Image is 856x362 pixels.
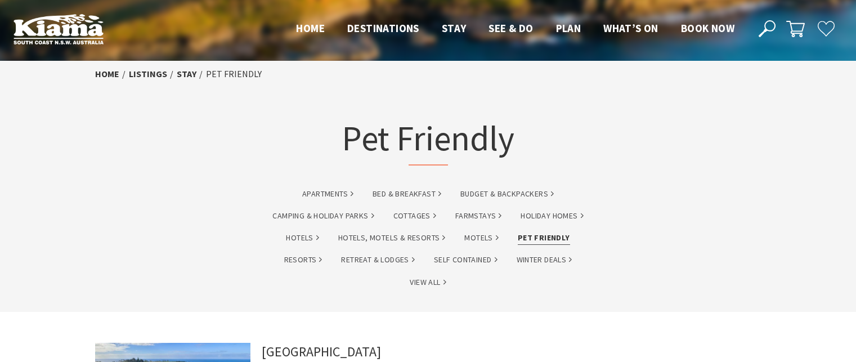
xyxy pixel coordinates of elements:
a: Cottages [393,209,436,222]
a: Self Contained [434,253,498,266]
a: Apartments [302,187,353,200]
a: Farmstays [455,209,502,222]
a: Budget & backpackers [460,187,554,200]
span: Plan [556,21,581,35]
li: Pet Friendly [206,67,262,82]
a: Bed & Breakfast [373,187,441,200]
a: Stay [177,68,196,80]
a: [GEOGRAPHIC_DATA] [262,343,381,360]
nav: Main Menu [285,20,746,38]
span: Book now [681,21,734,35]
a: Home [95,68,119,80]
a: Resorts [284,253,322,266]
span: Destinations [347,21,419,35]
a: Motels [464,231,498,244]
a: Hotels [286,231,319,244]
span: Stay [442,21,467,35]
a: Winter Deals [517,253,572,266]
a: Retreat & Lodges [341,253,414,266]
a: Hotels, Motels & Resorts [338,231,446,244]
span: What’s On [603,21,658,35]
a: Holiday Homes [521,209,583,222]
a: View All [410,276,446,289]
a: Pet Friendly [518,231,570,244]
img: Kiama Logo [14,14,104,44]
span: See & Do [488,21,533,35]
a: Camping & Holiday Parks [272,209,374,222]
a: listings [129,68,167,80]
span: Home [296,21,325,35]
h1: Pet Friendly [342,87,514,166]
